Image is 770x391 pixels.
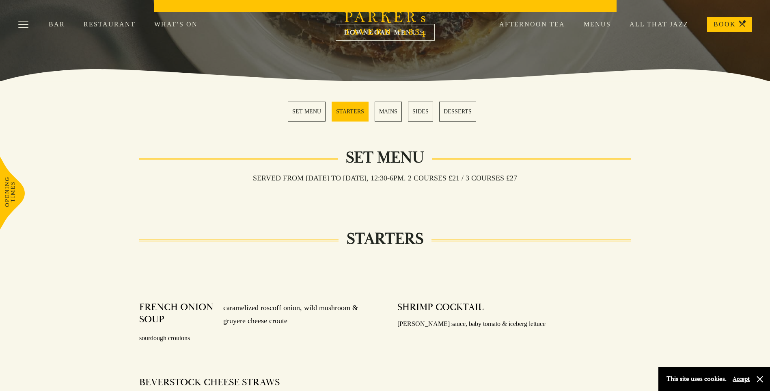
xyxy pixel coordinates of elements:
p: caramelized roscoff onion, wild mushroom & gruyere cheese croute [215,301,373,328]
p: sourdough croutons [139,332,373,344]
p: This site uses cookies. [666,373,727,385]
h4: SHRIMP COCKTAIL [397,301,484,313]
p: [PERSON_NAME] sauce, baby tomato & iceberg lettuce [397,318,631,330]
h4: BEVERSTOCK CHEESE STRAWS [139,376,280,389]
h4: FRENCH ONION SOUP [139,301,215,328]
a: 3 / 5 [375,102,402,122]
a: 5 / 5 [439,102,476,122]
button: Accept [733,375,750,383]
a: 1 / 5 [288,102,326,122]
button: Close and accept [756,375,764,383]
a: 4 / 5 [408,102,433,122]
h2: STARTERS [339,229,431,249]
h2: Set Menu [338,148,432,167]
h3: Served from [DATE] to [DATE], 12:30-6pm. 2 COURSES £21 / 3 COURSES £27 [245,174,525,182]
a: 2 / 5 [332,102,369,122]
